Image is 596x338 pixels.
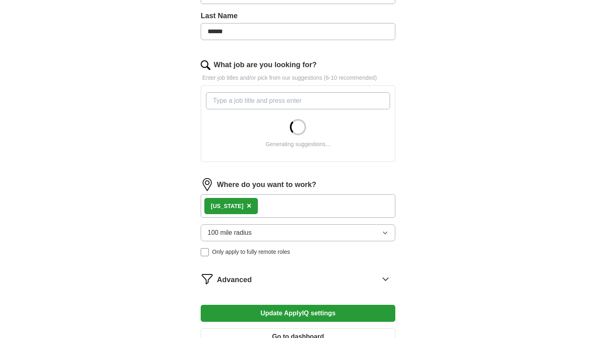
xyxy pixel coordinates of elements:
span: 100 mile radius [208,228,252,238]
div: [US_STATE] [211,202,243,210]
span: Advanced [217,274,252,285]
img: search.png [201,60,210,70]
span: Only apply to fully remote roles [212,248,290,256]
p: Enter job titles and/or pick from our suggestions (6-10 recommended) [201,74,395,82]
button: 100 mile radius [201,224,395,241]
input: Type a job title and press enter [206,92,390,109]
img: filter [201,272,214,285]
input: Only apply to fully remote roles [201,248,209,256]
button: Update ApplyIQ settings [201,305,395,322]
button: × [247,200,251,212]
label: What job are you looking for? [214,60,317,70]
img: location.png [201,178,214,191]
span: × [247,201,251,210]
label: Where do you want to work? [217,179,316,190]
label: Last Name [201,11,395,21]
div: Generating suggestions... [266,140,330,149]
